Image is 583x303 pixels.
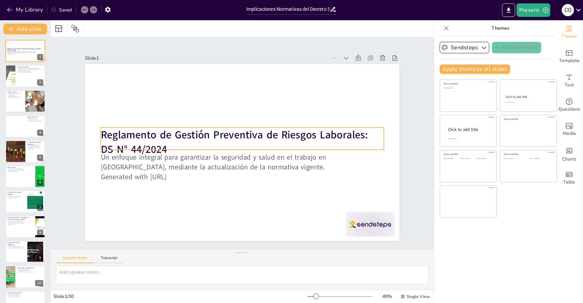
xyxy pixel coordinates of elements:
[506,95,551,99] div: Click to add title
[502,3,515,17] button: Export to PowerPoint
[56,256,94,263] button: Speaker Notes
[7,221,33,222] p: Contenido mínimo [PERSON_NAME].
[440,42,489,53] button: Sendsteps
[505,102,550,103] div: Click to add text
[7,51,43,53] p: Un enfoque integral para garantizar la seguridad y salud en el trabajo en [GEOGRAPHIC_DATA], medi...
[17,69,43,71] p: Necesidad de unificar y actualizar la normativa.
[556,117,583,142] div: Add images, graphics, shapes or video
[7,247,25,249] p: Promoción de estilos de vida saludables.
[7,294,43,295] p: CPHS y Delegado de SST.
[94,256,124,263] button: Transcript
[7,292,43,294] p: Consulta y participación
[504,153,552,156] div: Click to add title
[448,138,491,139] div: Click to add body
[5,4,46,15] button: My Library
[51,7,72,13] div: Saved
[556,166,583,190] div: Add a table
[452,20,549,36] p: Themes
[7,48,41,52] strong: Reglamento de Gestión Preventiva de Riesgos Laborales: DS N° 44/2024
[37,255,43,261] div: 9
[562,4,574,16] div: C O
[444,158,459,160] div: Click to add text
[27,144,43,146] p: Prevención desde la fuente.
[477,158,492,160] div: Click to add text
[35,280,43,286] div: 10
[7,242,25,245] p: Programa de Trabajo Preventivo
[563,130,576,137] span: Media
[562,156,576,163] span: Charts
[444,82,492,85] div: Click to add title
[106,24,343,80] div: Slide 1
[7,166,33,168] p: Ejes de acción
[7,54,43,55] p: Generated with [URL]
[7,192,25,195] p: Instrumentos de gestión preventiva
[564,81,574,89] span: Text
[27,116,43,118] p: Definiciones clave
[7,91,23,93] p: Objeto y alcance
[27,118,43,119] p: Gestión preventiva.
[7,217,33,220] p: Matriz de Identificación de Peligros y Evaluación de Riesgos (MIPER)
[3,24,47,34] button: Add slide
[27,120,43,122] p: Personas especialmente sensibles.
[37,104,43,110] div: 3
[556,45,583,69] div: Add ready made slides
[71,25,79,33] span: Position
[17,70,43,72] p: Publicación en DO y vigencia.
[556,142,583,166] div: Add charts and graphs
[7,97,23,98] p: Sujetos obligados a cumplir.
[504,118,552,120] div: Click to add title
[5,216,45,238] div: 8
[7,222,33,224] p: Enfoque de género y grupos vulnerables.
[444,87,492,89] div: Click to add text
[96,142,374,211] p: Generated with [URL]
[559,57,580,64] span: Template
[27,141,43,145] p: Principios de la gestión preventiva
[17,269,43,270] p: Contenido de la capacitación.
[101,99,368,168] strong: Reglamento de Gestión Preventiva de Riesgos Laborales: DS N° 44/2024
[17,267,43,269] p: Información y formación SST
[7,246,25,247] p: Medidas preventivas y correctivas.
[7,195,25,196] p: MIPER.
[5,115,45,137] div: 4
[7,168,33,170] p: Organización y estructura preventiva.
[5,190,45,213] div: 7
[7,196,25,197] p: Programa de Trabajo Preventivo.
[7,197,25,198] p: Consulta y participación.
[98,123,379,201] p: Un enfoque integral para garantizar la seguridad y salud en el trabajo en [GEOGRAPHIC_DATA], medi...
[5,140,45,163] div: 5
[563,178,575,186] span: Table
[5,266,45,288] div: 10
[556,69,583,93] div: Add text boxes
[17,271,43,272] p: Registro de asistencia y evaluaciones.
[37,205,43,211] div: 7
[53,23,64,34] div: Layout
[27,147,43,149] p: Participación y consulta de trabajadores.
[561,33,577,40] span: Theme
[37,180,43,186] div: 6
[37,155,43,161] div: 5
[379,293,395,300] div: 49 %
[7,93,23,95] p: Regular la gestión preventiva de riesgos laborales.
[5,90,45,112] div: 3
[27,119,43,121] p: Riesgo grave e inminente.
[5,40,45,62] div: 1
[17,72,43,73] p: Derogación de DS 40 y 54/1969.
[440,64,510,74] button: Apply theme to all slides
[504,158,525,160] div: Click to add text
[448,127,491,132] div: Click to add title
[7,95,23,97] p: Ámbito de aplicación.
[7,245,25,246] p: Plazo de 30 días.
[530,158,551,160] div: Click to add text
[460,158,475,160] div: Click to add text
[7,224,33,225] p: Revisión anual.
[5,241,45,263] div: 9
[27,146,43,147] p: Enfoque de género e inclusión.
[17,270,43,271] p: Vigencia de la capacitación.
[517,3,550,17] button: Present
[37,130,43,136] div: 4
[562,3,574,17] button: C O
[246,4,330,14] input: Insert title
[7,296,43,298] p: Derecho a ser consultados.
[53,293,307,300] div: Slide 1 / 30
[492,42,541,53] button: Create theme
